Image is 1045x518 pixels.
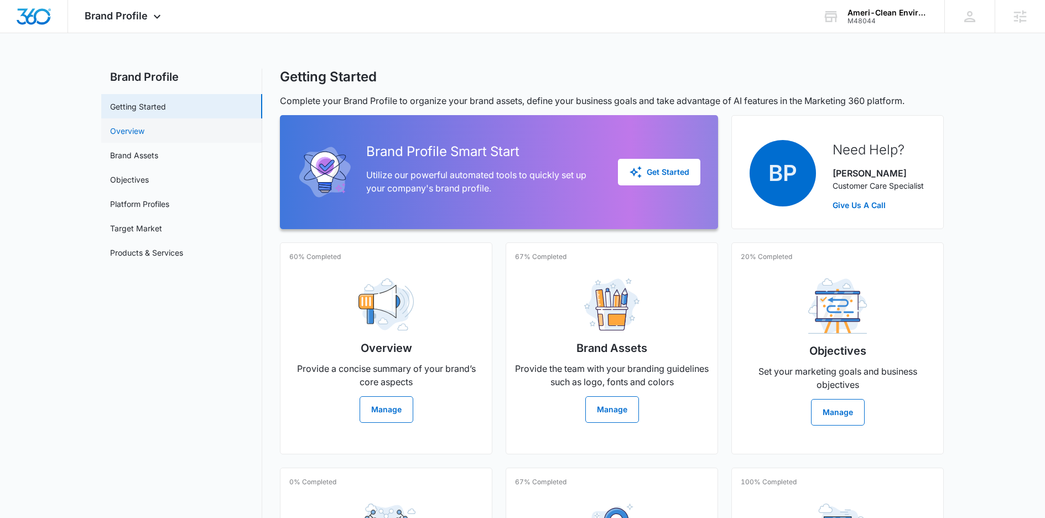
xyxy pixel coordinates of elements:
[110,198,169,210] a: Platform Profiles
[848,8,928,17] div: account name
[289,477,336,487] p: 0% Completed
[515,362,709,388] p: Provide the team with your branding guidelines such as logo, fonts and colors
[280,242,492,454] a: 60% CompletedOverviewProvide a concise summary of your brand’s core aspectsManage
[811,399,865,426] button: Manage
[809,343,866,359] h2: Objectives
[741,477,797,487] p: 100% Completed
[110,125,144,137] a: Overview
[280,69,377,85] h1: Getting Started
[618,159,700,185] button: Get Started
[515,252,566,262] p: 67% Completed
[833,140,924,160] h2: Need Help?
[506,242,718,454] a: 67% CompletedBrand AssetsProvide the team with your branding guidelines such as logo, fonts and c...
[833,199,924,211] a: Give Us A Call
[750,140,816,206] span: BP
[515,477,566,487] p: 67% Completed
[366,168,600,195] p: Utilize our powerful automated tools to quickly set up your company's brand profile.
[731,242,944,454] a: 20% CompletedObjectivesSet your marketing goals and business objectivesManage
[101,69,262,85] h2: Brand Profile
[280,94,944,107] p: Complete your Brand Profile to organize your brand assets, define your business goals and take ad...
[576,340,647,356] h2: Brand Assets
[110,247,183,258] a: Products & Services
[741,365,934,391] p: Set your marketing goals and business objectives
[360,396,413,423] button: Manage
[366,142,600,162] h2: Brand Profile Smart Start
[110,174,149,185] a: Objectives
[289,252,341,262] p: 60% Completed
[110,222,162,234] a: Target Market
[361,340,412,356] h2: Overview
[110,149,158,161] a: Brand Assets
[585,396,639,423] button: Manage
[833,167,924,180] p: [PERSON_NAME]
[629,165,689,179] div: Get Started
[833,180,924,191] p: Customer Care Specialist
[741,252,792,262] p: 20% Completed
[110,101,166,112] a: Getting Started
[289,362,483,388] p: Provide a concise summary of your brand’s core aspects
[848,17,928,25] div: account id
[85,10,148,22] span: Brand Profile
